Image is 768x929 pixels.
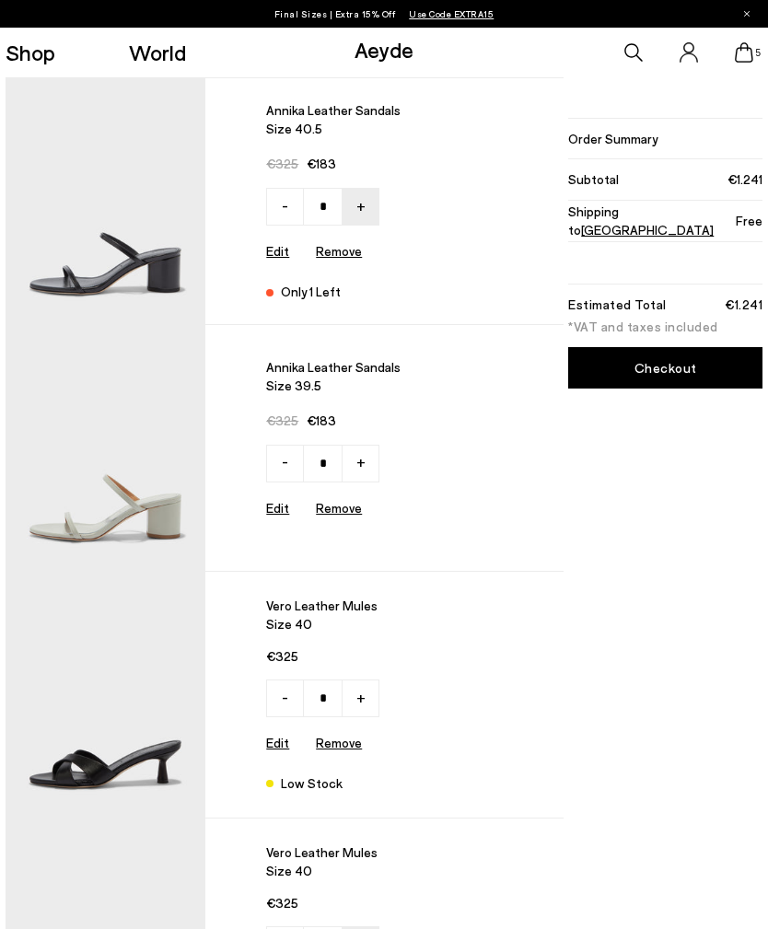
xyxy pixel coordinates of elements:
[568,298,667,311] div: Estimated Total
[568,203,736,239] span: Shipping to
[266,679,304,717] a: -
[6,78,205,324] img: AEYDE-ANNIKA-NAPPA-LEATHER-BLACK-1_580x.jpg
[356,450,366,472] span: +
[581,222,714,238] span: [GEOGRAPHIC_DATA]
[568,347,762,389] a: Checkout
[355,36,413,63] a: Aeyde
[266,120,483,138] span: Size 40.5
[727,170,762,189] span: €1.241
[316,500,362,516] u: Remove
[736,212,762,230] span: Free
[356,194,366,216] span: +
[266,647,483,666] span: €325
[568,159,762,201] li: Subtotal
[266,597,483,615] span: Vero leather mules
[266,243,289,259] a: Edit
[409,8,494,19] span: Navigate to /collections/ss25-final-sizes
[266,615,483,633] span: Size 40
[282,450,288,472] span: -
[266,156,298,171] span: €325
[753,48,762,58] span: 5
[342,679,379,717] a: +
[266,843,483,862] span: Vero leather mules
[266,500,289,516] a: Edit
[266,377,483,395] span: Size 39.5
[266,101,483,120] span: Annika leather sandals
[274,5,495,23] p: Final Sizes | Extra 15% Off
[342,188,379,226] a: +
[568,320,762,333] div: *VAT and taxes included
[735,42,753,63] a: 5
[342,445,379,482] a: +
[266,894,483,912] span: €325
[307,156,336,171] span: €183
[6,325,205,571] img: AEYDE-ANNIKA-NAPPA-LEATHER-CLOUD-1_580x.jpg
[266,862,483,880] span: Size 40
[282,686,288,708] span: -
[281,282,341,301] div: Only 1 Left
[725,298,762,311] div: €1.241
[266,358,483,377] span: Annika leather sandals
[316,735,362,750] u: Remove
[282,194,288,216] span: -
[129,41,186,64] a: World
[266,188,304,226] a: -
[6,41,55,64] a: Shop
[266,445,304,482] a: -
[316,243,362,259] u: Remove
[568,118,762,159] li: Order Summary
[356,686,366,708] span: +
[266,412,298,428] span: €325
[307,412,336,428] span: €183
[266,735,289,750] a: Edit
[281,773,343,793] div: Low Stock
[6,572,205,818] img: AEYDE-VERO-NAPPA-LEATHER-BLACK-1_580x.jpg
